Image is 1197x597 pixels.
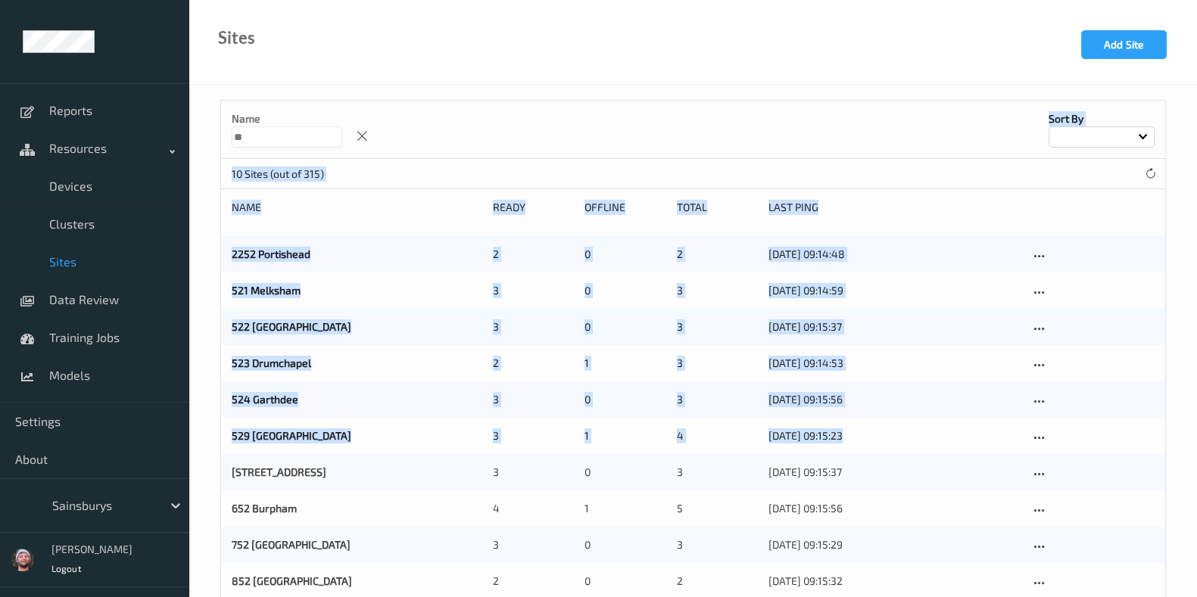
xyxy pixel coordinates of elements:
div: [DATE] 09:14:48 [768,247,1019,262]
div: 3 [677,537,758,552]
div: [DATE] 09:14:59 [768,283,1019,298]
a: 524 Garthdee [232,393,298,406]
div: Total [677,200,758,215]
div: 2 [493,574,574,589]
div: 3 [493,465,574,480]
div: [DATE] 09:15:29 [768,537,1019,552]
div: [DATE] 09:15:56 [768,501,1019,516]
a: 522 [GEOGRAPHIC_DATA] [232,320,351,333]
div: [DATE] 09:15:37 [768,319,1019,334]
div: 0 [584,574,666,589]
div: 2 [493,247,574,262]
div: 1 [584,356,666,371]
div: 0 [584,392,666,407]
div: [DATE] 09:15:32 [768,574,1019,589]
div: 3 [493,537,574,552]
div: 3 [677,319,758,334]
div: [DATE] 09:14:53 [768,356,1019,371]
div: Name [232,200,482,215]
div: [DATE] 09:15:37 [768,465,1019,480]
div: 5 [677,501,758,516]
div: 0 [584,283,666,298]
div: [DATE] 09:15:56 [768,392,1019,407]
div: Sites [218,30,255,45]
div: 3 [493,283,574,298]
p: Name [232,111,342,126]
div: 0 [584,465,666,480]
p: Sort by [1049,111,1155,126]
a: 852 [GEOGRAPHIC_DATA] [232,574,352,587]
div: 3 [677,283,758,298]
div: 0 [584,247,666,262]
div: 2 [493,356,574,371]
div: 3 [677,356,758,371]
div: 2 [677,247,758,262]
div: Ready [493,200,574,215]
div: Last Ping [768,200,1019,215]
div: 1 [584,428,666,443]
div: 3 [677,465,758,480]
div: 3 [677,392,758,407]
a: 529 [GEOGRAPHIC_DATA] [232,429,351,442]
div: 3 [493,319,574,334]
div: 4 [493,501,574,516]
p: 10 Sites (out of 315) [232,166,345,182]
a: [STREET_ADDRESS] [232,465,326,478]
div: 0 [584,319,666,334]
a: 523 Drumchapel [232,356,311,369]
div: 0 [584,537,666,552]
a: 2252 Portishead [232,247,310,260]
div: 4 [677,428,758,443]
div: 3 [493,428,574,443]
button: Add Site [1081,30,1167,59]
div: Offline [584,200,666,215]
div: 3 [493,392,574,407]
div: 1 [584,501,666,516]
div: 2 [677,574,758,589]
div: [DATE] 09:15:23 [768,428,1019,443]
a: 521 Melksham [232,284,301,297]
a: 652 Burpham [232,502,297,515]
a: 752 [GEOGRAPHIC_DATA] [232,538,351,551]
